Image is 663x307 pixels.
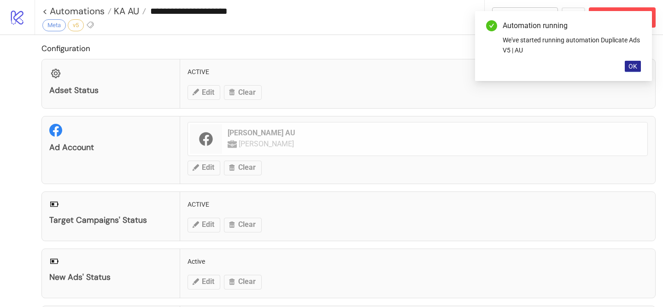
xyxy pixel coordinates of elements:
[589,7,656,28] button: Abort Run
[492,7,558,28] button: To Builder
[68,19,84,31] div: v5
[41,42,656,54] h2: Configuration
[111,6,146,16] a: KA AU
[562,7,585,28] button: ...
[503,35,641,55] div: We've started running automation Duplicate Ads V5 | AU
[486,20,497,31] span: check-circle
[42,19,66,31] div: Meta
[628,63,637,70] span: OK
[503,20,641,31] div: Automation running
[625,61,641,72] button: OK
[42,6,111,16] a: < Automations
[111,5,139,17] span: KA AU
